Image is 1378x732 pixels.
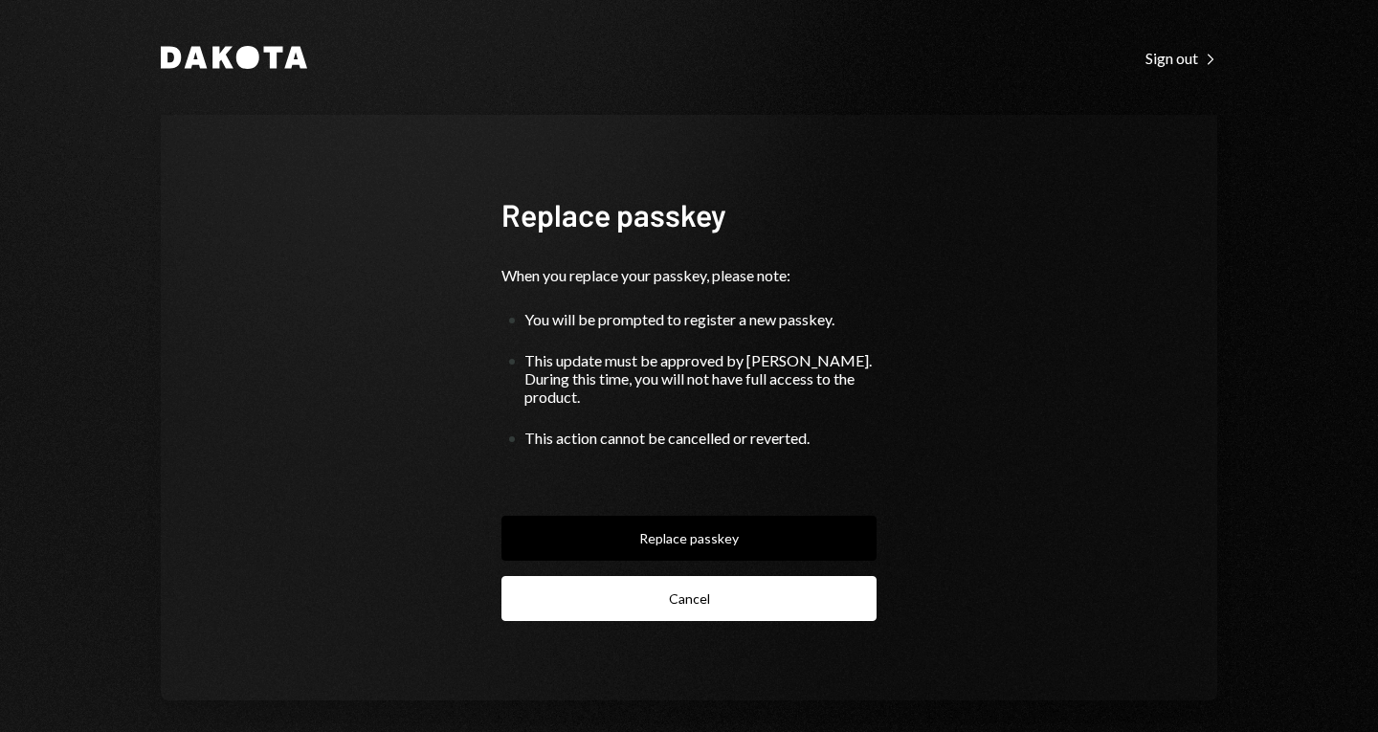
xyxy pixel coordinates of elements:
div: You will be prompted to register a new passkey. [524,310,877,328]
button: Replace passkey [501,516,877,561]
button: Cancel [501,576,877,621]
div: Sign out [1145,49,1217,68]
div: This update must be approved by [PERSON_NAME]. During this time, you will not have full access to... [524,351,877,406]
div: When you replace your passkey, please note: [501,264,877,287]
a: Sign out [1145,47,1217,68]
div: This action cannot be cancelled or reverted. [524,429,877,447]
h1: Replace passkey [501,195,877,233]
